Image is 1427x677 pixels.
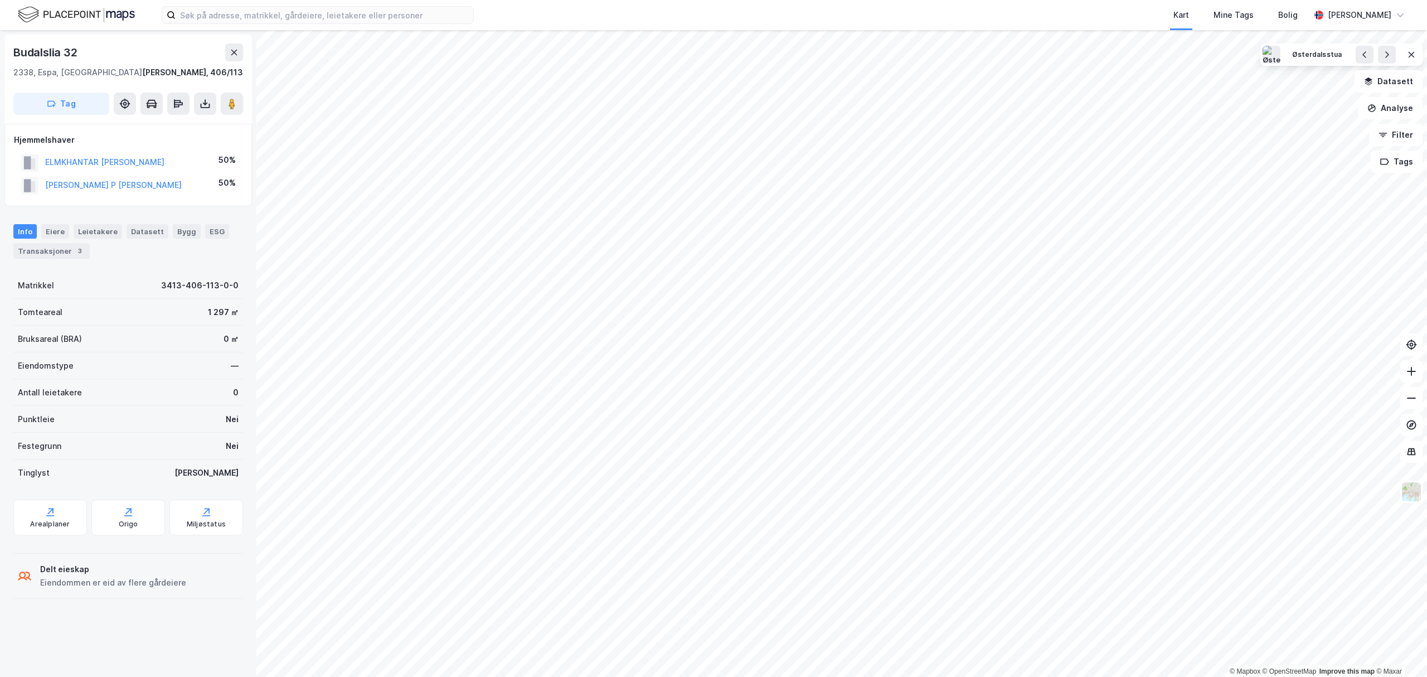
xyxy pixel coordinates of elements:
div: Østerdalsstua [1292,50,1342,60]
div: Festegrunn [18,439,61,453]
img: logo.f888ab2527a4732fd821a326f86c7f29.svg [18,5,135,25]
button: Tag [13,93,109,115]
input: Søk på adresse, matrikkel, gårdeiere, leietakere eller personer [176,7,473,23]
a: OpenStreetMap [1263,668,1317,675]
div: 3413-406-113-0-0 [161,279,239,292]
div: Delt eieskap [40,563,186,576]
div: Bolig [1278,8,1298,22]
div: 50% [219,176,236,190]
div: [PERSON_NAME] [1328,8,1391,22]
div: Bygg [173,224,201,239]
div: Bruksareal (BRA) [18,332,82,346]
div: Nei [226,439,239,453]
button: Datasett [1355,70,1423,93]
div: Eiendommen er eid av flere gårdeiere [40,576,186,589]
div: Datasett [127,224,168,239]
div: Info [13,224,37,239]
div: Origo [119,520,138,529]
iframe: Chat Widget [1371,623,1427,677]
a: Improve this map [1319,668,1375,675]
div: Antall leietakere [18,386,82,399]
div: Nei [226,413,239,426]
div: ESG [205,224,229,239]
div: 50% [219,153,236,167]
div: 2338, Espa, [GEOGRAPHIC_DATA] [13,66,142,79]
div: 3 [74,245,85,257]
div: 1 297 ㎡ [208,306,239,319]
div: Eiere [41,224,69,239]
div: 0 [233,386,239,399]
div: Mine Tags [1214,8,1254,22]
div: 0 ㎡ [224,332,239,346]
div: Budalslia 32 [13,43,80,61]
button: Tags [1371,151,1423,173]
div: Leietakere [74,224,122,239]
div: Transaksjoner [13,243,90,259]
div: — [231,359,239,373]
div: Kart [1173,8,1189,22]
div: Kontrollprogram for chat [1371,623,1427,677]
div: Tinglyst [18,466,50,480]
div: Arealplaner [30,520,70,529]
div: Matrikkel [18,279,54,292]
a: Mapbox [1230,668,1260,675]
div: [PERSON_NAME] [174,466,239,480]
button: Filter [1369,124,1423,146]
div: Hjemmelshaver [14,133,242,147]
img: Z [1401,481,1422,502]
img: Østerdalsstua [1263,46,1280,64]
div: Tomteareal [18,306,62,319]
div: [PERSON_NAME], 406/113 [142,66,243,79]
button: Østerdalsstua [1285,46,1349,64]
div: Eiendomstype [18,359,74,373]
div: Punktleie [18,413,55,426]
div: Miljøstatus [187,520,226,529]
button: Analyse [1358,97,1423,119]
